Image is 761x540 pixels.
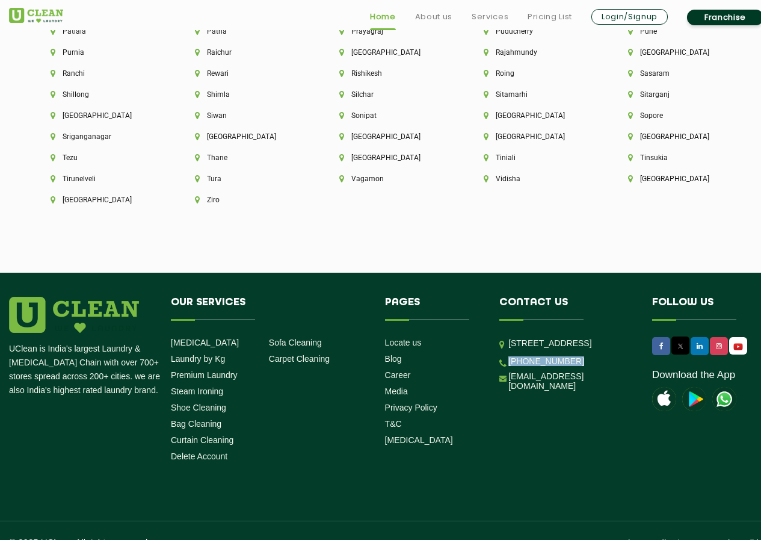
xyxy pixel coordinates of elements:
img: UClean Laundry and Dry Cleaning [9,8,63,23]
a: Locate us [385,338,422,347]
li: [GEOGRAPHIC_DATA] [339,154,443,162]
img: UClean Laundry and Dry Cleaning [730,340,746,353]
a: Download the App [652,369,735,381]
img: playstoreicon.png [682,387,706,411]
p: UClean is India's largest Laundry & [MEDICAL_DATA] Chain with over 700+ stores spread across 200+... [9,342,162,397]
a: Services [472,10,508,24]
li: [GEOGRAPHIC_DATA] [628,132,732,141]
a: [MEDICAL_DATA] [171,338,239,347]
li: Shimla [195,90,298,99]
a: Curtain Cleaning [171,435,233,445]
li: Tinsukia [628,154,732,162]
a: Bag Cleaning [171,419,221,429]
li: Sonipat [339,111,443,120]
li: Siwan [195,111,298,120]
a: Steam Ironing [171,386,223,396]
a: About us [415,10,452,24]
li: Rishikesh [339,69,443,78]
li: [GEOGRAPHIC_DATA] [51,111,154,120]
a: Media [385,386,408,396]
li: Pune [628,27,732,36]
li: Vidisha [484,175,587,183]
li: Tiniali [484,154,587,162]
li: [GEOGRAPHIC_DATA] [339,48,443,57]
li: Sitarganj [628,90,732,99]
li: [GEOGRAPHIC_DATA] [628,48,732,57]
a: Pricing List [528,10,572,24]
li: Patna [195,27,298,36]
li: Ranchi [51,69,154,78]
li: Purnia [51,48,154,57]
li: Patiala [51,27,154,36]
li: Ziro [195,196,298,204]
a: T&C [385,419,402,429]
li: Puducherry [484,27,587,36]
li: [GEOGRAPHIC_DATA] [339,132,443,141]
p: [STREET_ADDRESS] [508,337,634,350]
li: Sitamarhi [484,90,587,99]
li: Tezu [51,154,154,162]
a: Career [385,370,411,380]
a: [EMAIL_ADDRESS][DOMAIN_NAME] [508,371,634,391]
li: Sriganganagar [51,132,154,141]
li: Vagamon [339,175,443,183]
a: Shoe Cleaning [171,403,226,412]
li: Rajahmundy [484,48,587,57]
img: apple-icon.png [652,387,676,411]
a: Home [370,10,396,24]
h4: Follow us [652,297,758,320]
li: Sopore [628,111,732,120]
li: Shillong [51,90,154,99]
li: [GEOGRAPHIC_DATA] [628,175,732,183]
h4: Our Services [171,297,367,320]
a: Sofa Cleaning [269,338,322,347]
a: Delete Account [171,452,227,461]
li: [GEOGRAPHIC_DATA] [484,132,587,141]
li: Thane [195,154,298,162]
a: Privacy Policy [385,403,437,412]
li: Roing [484,69,587,78]
li: Rewari [195,69,298,78]
li: [GEOGRAPHIC_DATA] [195,132,298,141]
a: Laundry by Kg [171,354,225,364]
li: Prayagraj [339,27,443,36]
li: Tirunelveli [51,175,154,183]
a: [PHONE_NUMBER] [508,356,584,366]
img: logo.png [9,297,139,333]
li: Tura [195,175,298,183]
h4: Pages [385,297,482,320]
a: Premium Laundry [171,370,238,380]
li: Silchar [339,90,443,99]
img: UClean Laundry and Dry Cleaning [712,387,736,411]
h4: Contact us [499,297,634,320]
li: Sasaram [628,69,732,78]
a: Login/Signup [591,9,668,25]
a: [MEDICAL_DATA] [385,435,453,445]
a: Carpet Cleaning [269,354,330,364]
li: [GEOGRAPHIC_DATA] [51,196,154,204]
li: [GEOGRAPHIC_DATA] [484,111,587,120]
li: Raichur [195,48,298,57]
a: Blog [385,354,402,364]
